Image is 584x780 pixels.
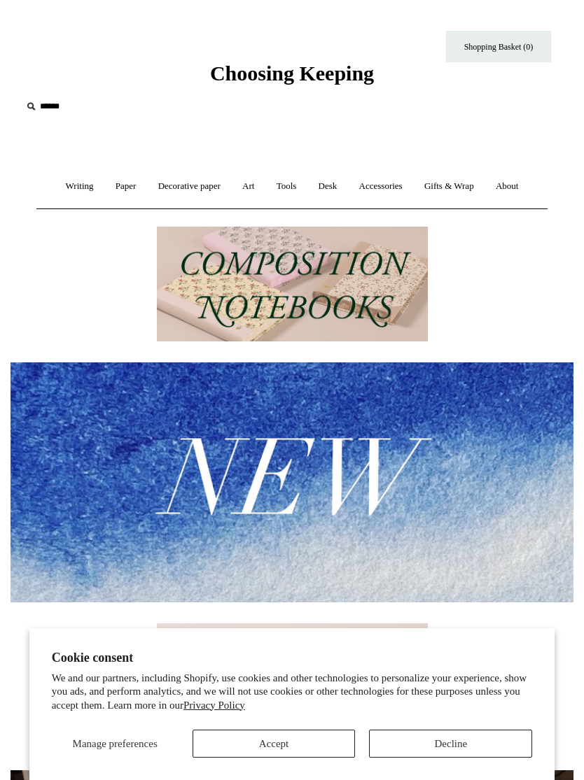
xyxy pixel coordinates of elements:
h2: Cookie consent [52,651,533,665]
a: Paper [106,168,146,205]
a: Tools [267,168,307,205]
a: Decorative paper [148,168,230,205]
img: The Deli Counter [157,623,428,739]
a: Desk [309,168,347,205]
p: We and our partners, including Shopify, use cookies and other technologies to personalize your ex... [52,672,533,713]
button: Accept [193,730,356,758]
button: Manage preferences [52,730,179,758]
img: 202302 Composition ledgers.jpg__PID:69722ee6-fa44-49dd-a067-31375e5d54ec [157,227,428,342]
a: Privacy Policy [183,700,245,711]
a: Gifts & Wrap [415,168,484,205]
a: Choosing Keeping [210,73,374,83]
a: Art [232,168,264,205]
img: New.jpg__PID:f73bdf93-380a-4a35-bcfe-7823039498e1 [11,362,573,602]
a: Shopping Basket (0) [446,31,551,62]
span: Choosing Keeping [210,62,374,85]
a: About [486,168,529,205]
span: Manage preferences [73,738,158,749]
a: Writing [56,168,104,205]
button: Decline [369,730,532,758]
a: Accessories [349,168,412,205]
